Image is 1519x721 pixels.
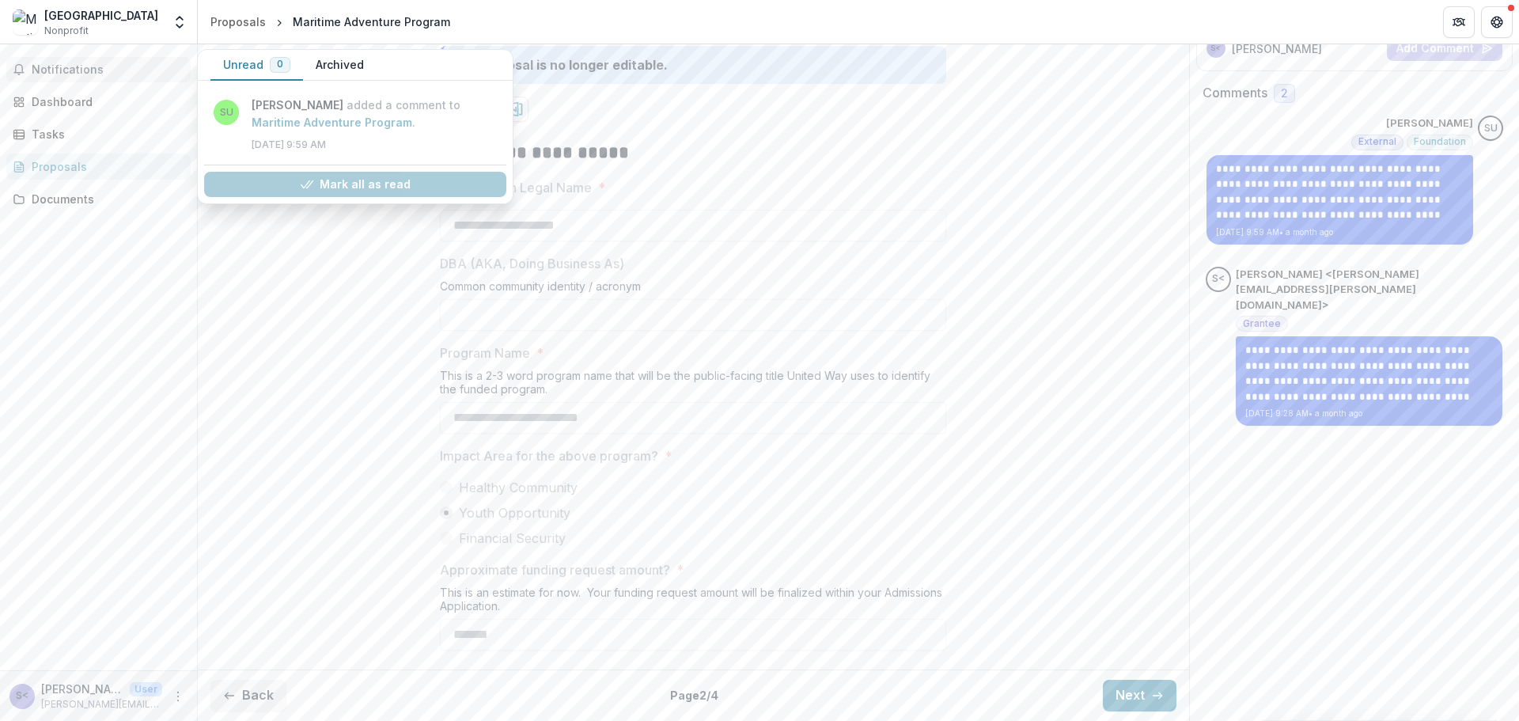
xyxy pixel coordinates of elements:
span: Financial Security [459,529,566,548]
div: Proposal is no longer editable. [478,55,668,74]
span: Notifications [32,63,184,77]
button: Mark all as read [204,172,506,197]
p: [PERSON_NAME] [1232,40,1322,57]
img: Mystic Seaport Museum [13,9,38,35]
button: Open entity switcher [169,6,191,38]
a: Proposals [6,154,191,180]
p: added a comment to . [252,97,497,131]
p: DBA (AKA, Doing Business As) [440,254,624,273]
p: User [130,682,162,696]
div: Sarah Cahill <sarah.cahill@mysticseaport.org> [1212,274,1225,284]
span: External [1358,136,1396,147]
p: [PERSON_NAME] <[PERSON_NAME][EMAIL_ADDRESS][PERSON_NAME][DOMAIN_NAME]> [41,681,123,697]
button: Unread [210,50,303,81]
div: Sarah Cahill <sarah.cahill@mysticseaport.org> [1210,44,1221,52]
a: Maritime Adventure Program [252,116,412,129]
p: Page 2 / 4 [670,687,718,704]
span: 0 [277,59,283,70]
div: Dashboard [32,93,178,110]
p: [PERSON_NAME][EMAIL_ADDRESS][PERSON_NAME][DOMAIN_NAME] [41,697,162,712]
div: Scott Umbel [1484,123,1498,134]
p: Program Name [440,343,530,362]
div: [GEOGRAPHIC_DATA] [44,7,158,24]
a: Proposals [204,10,272,33]
button: Add Comment [1387,36,1502,61]
div: Tasks [32,126,178,142]
button: Next [1103,680,1176,712]
button: Partners [1443,6,1475,38]
span: 2 [1281,87,1288,101]
button: download-proposal [503,97,528,122]
div: Maritime Adventure Program [293,13,450,30]
p: Approximate funding request amount? [440,560,670,579]
p: Impact Area for the above program? [440,446,658,465]
nav: breadcrumb [204,10,456,33]
p: [PERSON_NAME] <[PERSON_NAME][EMAIL_ADDRESS][PERSON_NAME][DOMAIN_NAME]> [1236,267,1504,313]
div: Documents [32,191,178,207]
button: Back [210,680,286,712]
span: Healthy Community [459,478,578,497]
span: Nonprofit [44,24,89,38]
button: More [169,687,188,706]
span: Youth Opportunity [459,503,570,522]
div: Sarah Cahill <sarah.cahill@mysticseaport.org> [16,691,28,701]
div: Proposals [32,158,178,175]
div: Proposals [210,13,266,30]
p: [PERSON_NAME] [1386,116,1473,131]
p: [DATE] 9:28 AM • a month ago [1245,408,1493,419]
p: [DATE] 9:59 AM • a month ago [1216,226,1464,238]
button: Archived [303,50,377,81]
a: Dashboard [6,89,191,115]
div: This is an estimate for now. Your funding request amount will be finalized within your Admissions... [440,586,946,619]
div: This is a 2-3 word program name that will be the public-facing title United Way uses to identify ... [440,369,946,402]
div: Common community identity / acronym [440,279,946,299]
a: Documents [6,186,191,212]
span: Foundation [1414,136,1466,147]
button: Get Help [1481,6,1513,38]
a: Tasks [6,121,191,147]
button: Notifications [6,57,191,82]
p: Organization Legal Name [440,178,592,197]
h2: Comments [1203,85,1267,101]
span: Grantee [1243,318,1281,329]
